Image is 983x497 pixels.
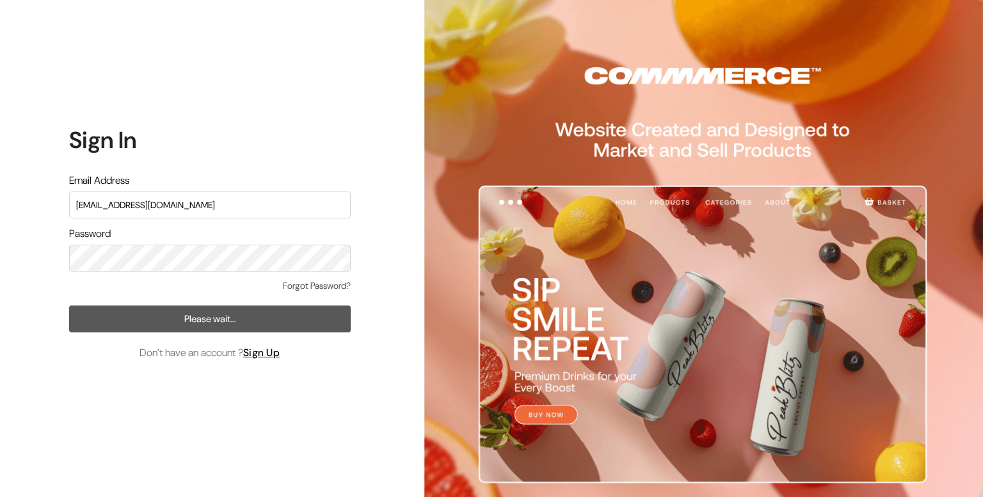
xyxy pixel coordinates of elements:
[69,173,129,188] label: Email Address
[283,279,351,293] a: Forgot Password?
[243,346,280,359] a: Sign Up
[69,306,351,332] button: Please wait…
[140,345,280,361] span: Don’t have an account ?
[69,126,351,154] h1: Sign In
[69,226,111,241] label: Password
